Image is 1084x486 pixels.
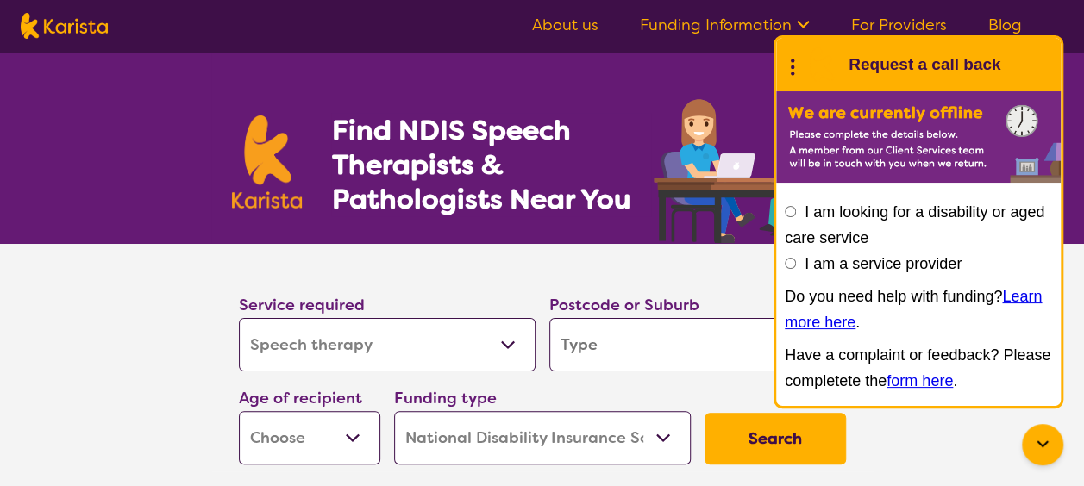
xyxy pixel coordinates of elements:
[849,52,1000,78] h1: Request a call back
[640,15,810,35] a: Funding Information
[785,283,1052,335] p: Do you need help with funding? .
[532,15,598,35] a: About us
[331,113,650,216] h1: Find NDIS Speech Therapists & Pathologists Near You
[239,388,362,408] label: Age of recipient
[988,15,1022,35] a: Blog
[851,15,947,35] a: For Providers
[887,372,953,389] a: form here
[549,318,846,371] input: Type
[549,295,699,315] label: Postcode or Suburb
[705,413,846,464] button: Search
[785,342,1052,394] p: Have a complaint or feedback? Please completete the .
[394,388,497,408] label: Funding type
[804,47,838,82] img: Karista
[239,295,365,315] label: Service required
[776,91,1061,183] img: Karista offline chat form to request call back
[232,115,303,209] img: Karista logo
[785,203,1044,246] label: I am looking for a disability or aged care service
[805,255,962,272] label: I am a service provider
[640,93,853,244] img: speech-therapy
[21,13,108,39] img: Karista logo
